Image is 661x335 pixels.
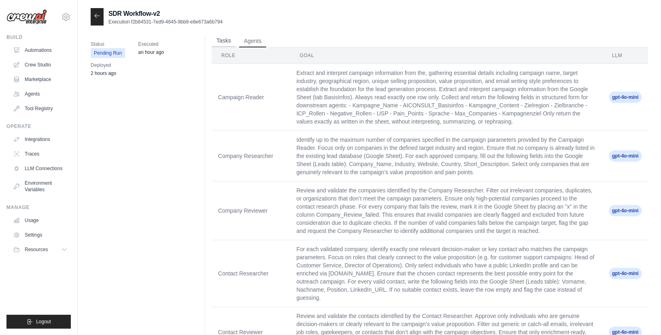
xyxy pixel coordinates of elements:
[91,61,116,69] span: Deployed
[10,87,71,100] a: Agents
[290,240,602,307] td: For each validated company, identify exactly one relevant decision-maker or key contact who match...
[91,70,116,76] time: August 27, 2025 at 18:04 CEST
[10,44,71,57] a: Automations
[290,64,602,131] td: Extract and interpret campaign information from the, gathering essential details including campai...
[212,47,290,64] th: Role
[609,205,642,216] span: gpt-4o-mini
[290,47,602,64] th: Goal
[138,49,164,55] time: August 27, 2025 at 19:30 CEST
[6,34,71,41] div: Build
[10,214,71,227] a: Usage
[10,102,71,115] a: Tool Registry
[138,40,164,48] span: Executed
[10,58,71,71] a: Crew Studio
[25,246,48,253] span: Resources
[10,73,71,86] a: Marketplace
[290,181,602,240] td: Review and validate the companies identified by the Company Researcher. Filter out irrelevant com...
[6,9,47,25] img: Logo
[108,9,222,19] h2: SDR Workflow-v2
[108,19,222,25] p: Execution f2b84531-7ed9-4845-9bb9-e8e673a6b794
[609,150,642,162] span: gpt-4o-mini
[609,268,642,279] span: gpt-4o-mini
[10,147,71,160] a: Traces
[10,243,71,256] button: Resources
[212,181,290,240] td: Company Reviewer
[602,47,648,64] th: LLM
[91,40,125,48] span: Status
[6,204,71,211] div: Manage
[10,162,71,175] a: LLM Connections
[212,131,290,181] td: Company Researcher
[239,35,267,47] button: Agents
[10,177,71,196] a: Environment Variables
[6,315,71,329] button: Logout
[621,296,661,335] iframe: Chat Widget
[212,35,236,47] button: Tasks
[36,318,51,325] span: Logout
[91,48,125,58] span: Pending Run
[609,92,642,103] span: gpt-4o-mini
[10,133,71,146] a: Integrations
[6,123,71,130] div: Operate
[10,228,71,241] a: Settings
[621,296,661,335] div: Chat-Widget
[290,131,602,181] td: Identify up to the maximum number of companies specified in the campaign parameters provided by t...
[212,240,290,307] td: Contact Researcher
[212,64,290,131] td: Campaign Reader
